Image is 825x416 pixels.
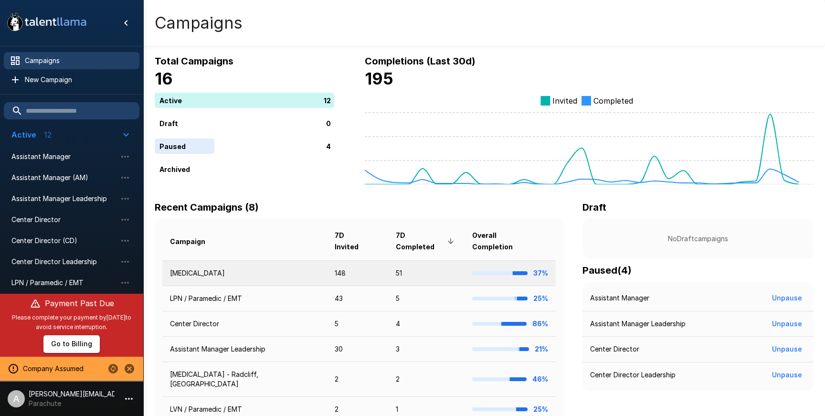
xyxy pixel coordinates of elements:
b: Recent Campaigns (8) [155,202,259,213]
td: 4 [388,311,465,337]
b: Total Campaigns [155,55,233,67]
p: Assistant Manager Leadership [590,319,686,329]
b: 86% [532,320,548,328]
p: 0 [326,118,331,128]
p: No Draft campaigns [598,234,798,244]
b: 46% [532,375,548,383]
span: 7D Completed [396,230,457,253]
span: 7D Invited [335,230,381,253]
td: 2 [327,362,389,397]
td: 5 [388,286,465,311]
td: 2 [388,362,465,397]
b: 37% [533,269,548,277]
span: Campaign [170,236,218,247]
b: 25% [533,294,548,302]
b: 21% [535,345,548,353]
button: Unpause [768,315,806,333]
td: 30 [327,337,389,362]
td: 43 [327,286,389,311]
p: Center Director Leadership [590,370,676,380]
b: 195 [365,69,393,88]
td: 51 [388,260,465,286]
button: Unpause [768,341,806,358]
b: Completions (Last 30d) [365,55,476,67]
b: 16 [155,69,173,88]
p: 12 [324,95,331,105]
td: LPN / Paramedic / EMT [162,286,327,311]
b: Draft [582,202,606,213]
td: Center Director [162,311,327,337]
p: Assistant Manager [590,293,649,303]
b: 25% [533,405,548,413]
p: Center Director [590,344,639,354]
td: Assistant Manager Leadership [162,337,327,362]
td: [MEDICAL_DATA] - Radcliff, [GEOGRAPHIC_DATA] [162,362,327,397]
span: Overall Completion [472,230,548,253]
button: Unpause [768,366,806,384]
button: Unpause [768,289,806,307]
td: [MEDICAL_DATA] [162,260,327,286]
b: Paused ( 4 ) [582,265,632,276]
td: 148 [327,260,389,286]
p: 4 [326,141,331,151]
h4: Campaigns [155,13,243,33]
td: 3 [388,337,465,362]
td: 5 [327,311,389,337]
